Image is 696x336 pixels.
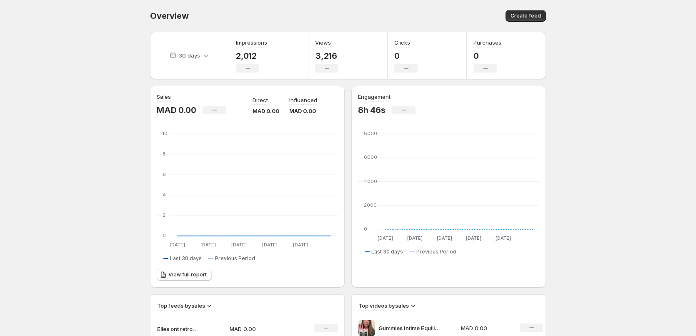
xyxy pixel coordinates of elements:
[253,107,279,115] p: MAD 0.00
[364,154,377,160] text: 6000
[364,178,377,184] text: 4000
[378,324,441,332] p: Gummies Intime Equilibre Bien-etre Elosya-2
[163,233,166,238] text: 0
[461,324,510,332] p: MAD 0.00
[364,202,377,208] text: 2000
[236,51,267,61] p: 2,012
[371,248,403,255] span: Last 30 days
[157,301,205,310] h3: Top feeds by sales
[511,13,541,19] span: Create feed
[200,242,216,248] text: [DATE]
[163,151,166,157] text: 8
[506,10,546,22] button: Create feed
[416,248,456,255] span: Previous Period
[236,38,267,47] h3: Impressions
[215,255,255,262] span: Previous Period
[315,51,338,61] p: 3,216
[170,242,185,248] text: [DATE]
[358,105,386,115] p: 8h 46s
[289,107,317,115] p: MAD 0.00
[358,93,391,101] h3: Engagement
[163,171,166,177] text: 6
[157,93,171,101] h3: Sales
[358,301,409,310] h3: Top videos by sales
[364,226,367,232] text: 0
[157,269,212,281] a: View full report
[179,51,200,60] p: 30 days
[168,271,207,278] span: View full report
[437,235,452,241] text: [DATE]
[394,38,410,47] h3: Clicks
[466,235,481,241] text: [DATE]
[293,242,308,248] text: [DATE]
[364,130,377,136] text: 8000
[230,325,289,333] p: MAD 0.00
[394,51,418,61] p: 0
[378,235,393,241] text: [DATE]
[253,96,268,104] p: Direct
[157,105,196,115] p: MAD 0.00
[163,130,168,136] text: 10
[262,242,278,248] text: [DATE]
[473,51,501,61] p: 0
[231,242,247,248] text: [DATE]
[157,325,199,333] p: Elles ont retrouvé confiance en leur intimité
[315,38,331,47] h3: Views
[163,212,165,218] text: 2
[163,192,166,198] text: 4
[407,235,423,241] text: [DATE]
[150,11,188,21] span: Overview
[496,235,511,241] text: [DATE]
[289,96,317,104] p: Influenced
[170,255,202,262] span: Last 30 days
[473,38,501,47] h3: Purchases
